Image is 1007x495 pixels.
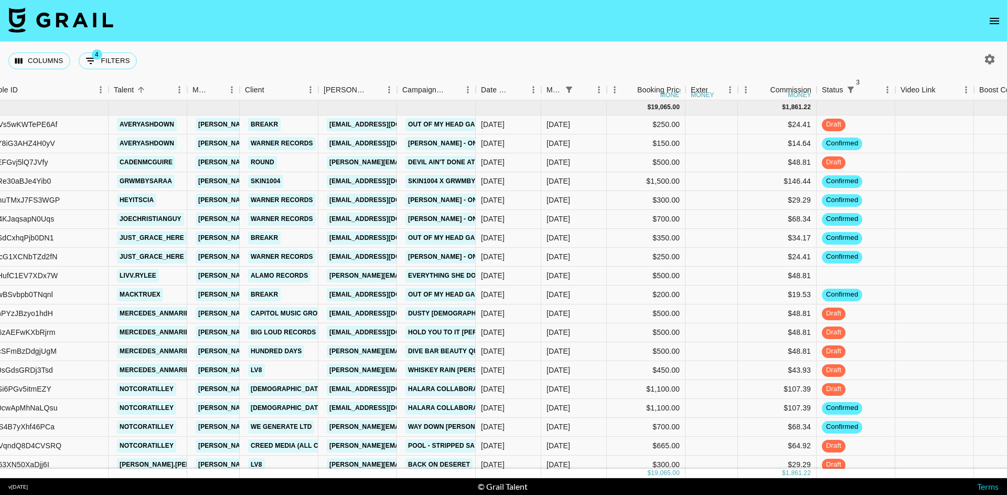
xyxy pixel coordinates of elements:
[547,176,570,186] div: Aug '25
[224,82,240,98] button: Menu
[607,286,685,304] div: $200.00
[481,289,505,300] div: 8/19/2025
[481,440,505,451] div: 8/21/2025
[196,326,367,339] a: [PERSON_NAME][EMAIL_ADDRESS][DOMAIN_NAME]
[327,420,498,434] a: [PERSON_NAME][EMAIL_ADDRESS][DOMAIN_NAME]
[770,80,811,100] div: Commission
[822,290,862,300] span: confirmed
[405,383,495,396] a: Halara collaboration
[196,137,367,150] a: [PERSON_NAME][EMAIL_ADDRESS][DOMAIN_NAME]
[822,214,862,224] span: confirmed
[248,118,281,131] a: Breakr
[117,156,175,169] a: cadenmcguire
[607,191,685,210] div: $300.00
[327,364,498,377] a: [PERSON_NAME][EMAIL_ADDRESS][DOMAIN_NAME]
[691,92,714,98] div: money
[607,418,685,437] div: $700.00
[607,210,685,229] div: $700.00
[481,270,505,281] div: 8/21/2025
[327,156,498,169] a: [PERSON_NAME][EMAIL_ADDRESS][DOMAIN_NAME]
[327,345,498,358] a: [PERSON_NAME][EMAIL_ADDRESS][DOMAIN_NAME]
[481,459,505,470] div: 8/11/2025
[607,361,685,380] div: $450.00
[738,115,817,134] div: $24.41
[853,77,863,88] span: 3
[327,326,444,339] a: [EMAIL_ADDRESS][DOMAIN_NAME]
[822,252,862,262] span: confirmed
[822,176,862,186] span: confirmed
[481,365,505,375] div: 8/22/2025
[481,233,505,243] div: 8/19/2025
[240,80,318,100] div: Client
[327,383,444,396] a: [EMAIL_ADDRESS][DOMAIN_NAME]
[248,326,318,339] a: Big Loud Records
[318,80,397,100] div: Booker
[591,82,607,98] button: Menu
[481,327,505,338] div: 8/22/2025
[117,231,187,245] a: just_grace_here
[248,156,277,169] a: Round
[248,383,327,396] a: [DEMOGRAPHIC_DATA]
[547,327,570,338] div: Aug '25
[196,383,367,396] a: [PERSON_NAME][EMAIL_ADDRESS][DOMAIN_NAME]
[822,460,845,470] span: draft
[623,82,637,97] button: Sort
[248,213,316,226] a: Warner Records
[511,82,526,97] button: Sort
[481,157,505,167] div: 8/21/2025
[607,304,685,323] div: $500.00
[843,82,858,97] div: 3 active filters
[562,82,576,97] div: 1 active filter
[958,82,974,98] button: Menu
[405,439,489,452] a: Pool - Stripped samia
[547,384,570,394] div: Aug '25
[607,456,685,475] div: $300.00
[738,380,817,399] div: $107.39
[303,82,318,98] button: Menu
[660,92,684,98] div: money
[547,270,570,281] div: Aug '25
[576,82,591,97] button: Sort
[405,458,473,471] a: Back on Deseret
[817,80,895,100] div: Status
[738,191,817,210] div: $29.29
[547,346,570,356] div: Aug '25
[738,399,817,418] div: $107.39
[738,456,817,475] div: $29.29
[607,399,685,418] div: $1,100.00
[547,138,570,149] div: Aug '25
[822,80,843,100] div: Status
[248,288,281,301] a: Breakr
[547,233,570,243] div: Aug '25
[547,422,570,432] div: Aug '25
[8,483,28,490] div: v [DATE]
[647,469,651,478] div: $
[248,250,316,264] a: Warner Records
[547,157,570,167] div: Aug '25
[405,231,565,245] a: Out Of My Head GarrettHornbuckleMusic
[901,80,936,100] div: Video Link
[117,402,176,415] a: notcoratilley
[196,213,367,226] a: [PERSON_NAME][EMAIL_ADDRESS][DOMAIN_NAME]
[984,10,1005,31] button: open drawer
[481,214,505,224] div: 8/22/2025
[134,82,148,97] button: Sort
[738,323,817,342] div: $48.81
[481,195,505,205] div: 8/22/2025
[738,286,817,304] div: $19.53
[248,458,265,471] a: LV8
[977,481,999,491] a: Terms
[738,418,817,437] div: $68.34
[324,80,367,100] div: [PERSON_NAME]
[117,326,196,339] a: mercedes_anmarie_
[843,82,858,97] button: Show filters
[607,82,623,98] button: Menu
[196,194,367,207] a: [PERSON_NAME][EMAIL_ADDRESS][DOMAIN_NAME]
[196,439,367,452] a: [PERSON_NAME][EMAIL_ADDRESS][DOMAIN_NAME]
[738,342,817,361] div: $48.81
[117,250,187,264] a: just_grace_here
[481,251,505,262] div: 8/22/2025
[405,326,526,339] a: Hold You To It [PERSON_NAME]™️
[547,119,570,130] div: Aug '25
[248,402,327,415] a: [DEMOGRAPHIC_DATA]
